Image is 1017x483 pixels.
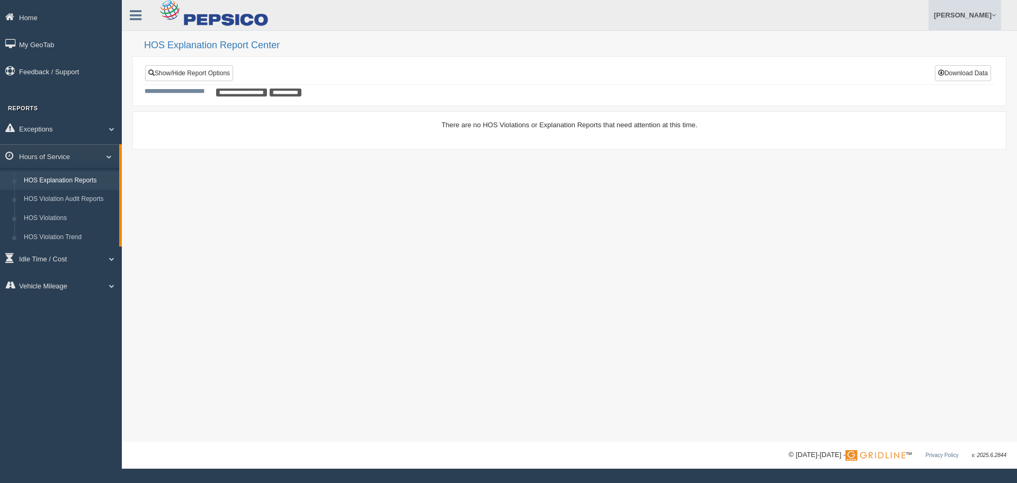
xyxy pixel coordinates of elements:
[789,450,1006,461] div: © [DATE]-[DATE] - ™
[935,65,991,81] button: Download Data
[19,209,119,228] a: HOS Violations
[19,190,119,209] a: HOS Violation Audit Reports
[972,452,1006,458] span: v. 2025.6.2844
[144,40,1006,51] h2: HOS Explanation Report Center
[145,65,233,81] a: Show/Hide Report Options
[19,228,119,247] a: HOS Violation Trend
[925,452,958,458] a: Privacy Policy
[145,120,994,130] div: There are no HOS Violations or Explanation Reports that need attention at this time.
[845,450,905,461] img: Gridline
[19,171,119,190] a: HOS Explanation Reports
